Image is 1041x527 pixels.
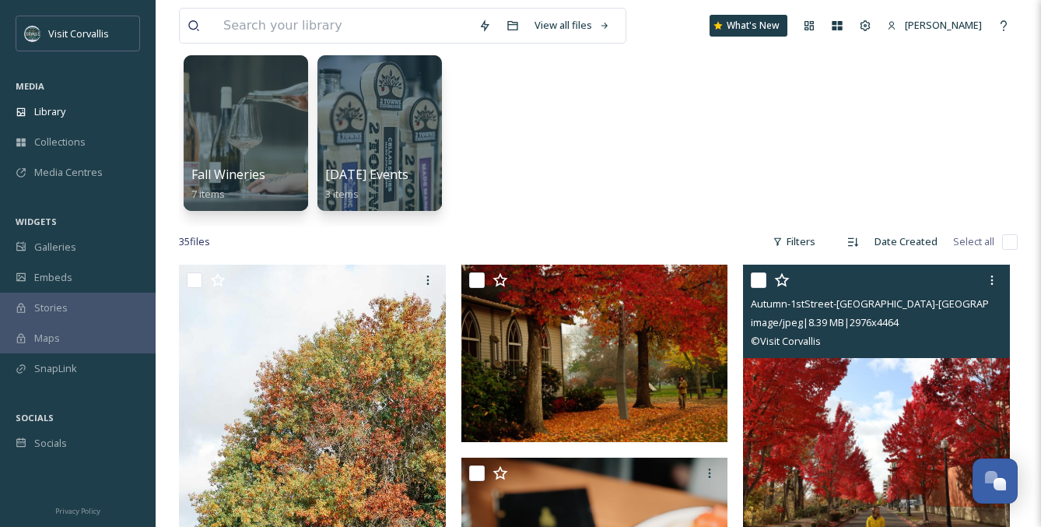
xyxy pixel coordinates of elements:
[191,167,265,201] a: Fall Wineries7 items
[34,104,65,119] span: Library
[710,15,787,37] a: What's New
[34,436,67,451] span: Socials
[34,135,86,149] span: Collections
[867,227,945,257] div: Date Created
[179,234,210,249] span: 35 file s
[973,458,1018,504] button: Open Chat
[751,334,821,348] span: © Visit Corvallis
[34,331,60,346] span: Maps
[325,166,408,183] span: [DATE] Events
[34,270,72,285] span: Embeds
[34,300,68,315] span: Stories
[953,234,994,249] span: Select all
[216,9,471,43] input: Search your library
[34,165,103,180] span: Media Centres
[16,412,54,423] span: SOCIALS
[879,10,990,40] a: [PERSON_NAME]
[55,506,100,516] span: Privacy Policy
[16,216,57,227] span: WIDGETS
[191,166,265,183] span: Fall Wineries
[55,501,100,519] a: Privacy Policy
[34,361,77,376] span: SnapLink
[34,240,76,255] span: Galleries
[48,26,109,40] span: Visit Corvallis
[765,227,823,257] div: Filters
[25,26,40,41] img: visit-corvallis-badge-dark-blue-orange%281%29.png
[325,167,408,201] a: [DATE] Events3 items
[751,315,899,329] span: image/jpeg | 8.39 MB | 2976 x 4464
[461,265,728,442] img: Arts Center in the Fall.jpg
[325,187,359,201] span: 3 items
[16,80,44,92] span: MEDIA
[527,10,618,40] a: View all files
[905,18,982,32] span: [PERSON_NAME]
[191,187,225,201] span: 7 items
